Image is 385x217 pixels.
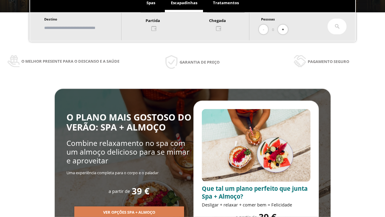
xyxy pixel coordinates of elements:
[74,209,184,215] a: Ver opções Spa + Almoço
[66,170,159,175] span: Uma experiência completa para o corpo e o paladar
[259,25,268,35] button: -
[66,138,189,166] span: Combine relaxamento no spa com um almoço delicioso para se mimar e aproveitar
[308,58,349,65] span: Pagamento seguro
[66,111,191,133] span: O PLANO MAIS GOSTOSO DO VERÃO: SPA + ALMOÇO
[261,17,275,21] span: Pessoas
[278,25,288,35] button: +
[202,184,308,200] span: Que tal um plano perfeito que junta Spa + Almoço?
[21,58,119,64] span: O melhor presente para o descanso e a saúde
[202,109,310,182] img: promo-sprunch.ElVl7oUD.webp
[180,59,220,65] span: Garantia de preço
[44,17,57,21] span: Destino
[109,188,130,194] span: a partir de
[103,209,155,215] span: Ver opções Spa + Almoço
[202,202,292,208] span: Desligar + relaxar + comer bem = Felicidade
[132,186,149,196] span: 39 €
[272,26,274,33] span: 0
